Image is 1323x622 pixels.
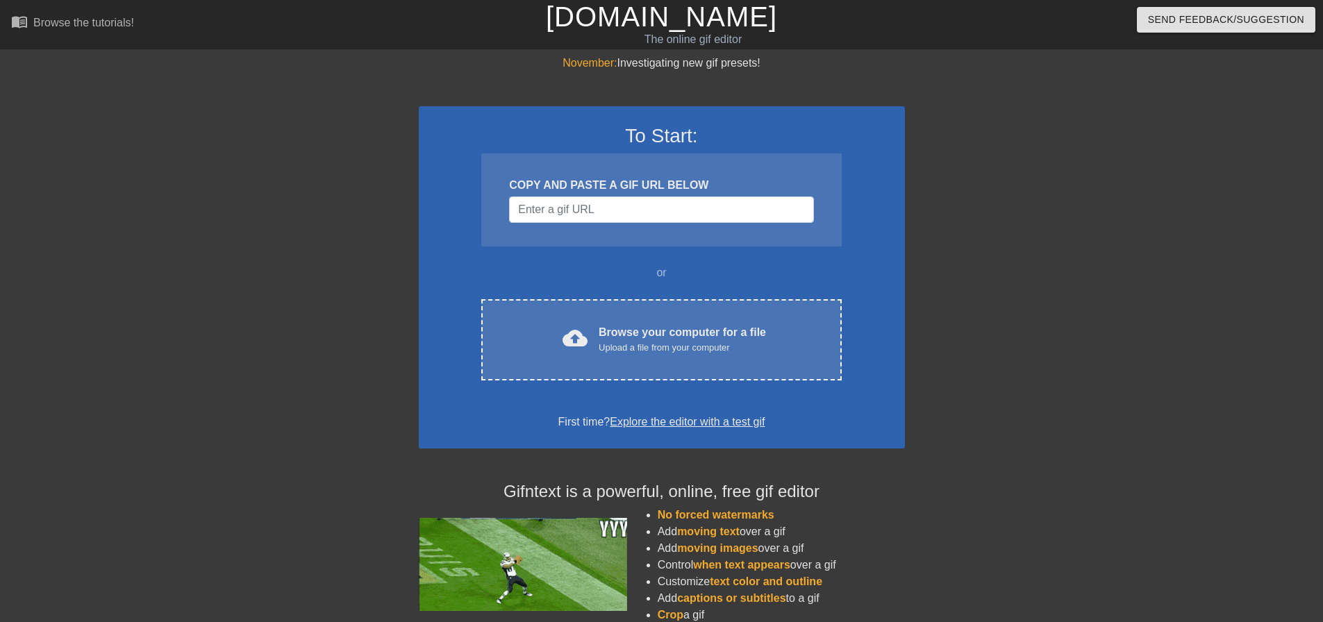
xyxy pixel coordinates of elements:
input: Username [509,196,813,223]
div: COPY AND PASTE A GIF URL BELOW [509,177,813,194]
div: Investigating new gif presets! [419,55,905,72]
span: cloud_upload [563,326,588,351]
span: Crop [658,609,683,621]
span: Send Feedback/Suggestion [1148,11,1304,28]
button: Send Feedback/Suggestion [1137,7,1315,33]
div: Browse the tutorials! [33,17,134,28]
span: text color and outline [710,575,822,587]
div: The online gif editor [448,31,938,48]
span: captions or subtitles [677,592,785,604]
li: Add over a gif [658,540,905,557]
span: moving images [677,542,758,554]
li: Customize [658,573,905,590]
span: No forced watermarks [658,509,774,521]
li: Add over a gif [658,523,905,540]
div: Upload a file from your computer [599,341,766,355]
div: or [455,264,869,281]
a: [DOMAIN_NAME] [546,1,777,32]
span: November: [563,57,617,69]
h3: To Start: [437,124,887,148]
span: when text appears [693,559,790,571]
a: Explore the editor with a test gif [610,416,765,428]
h4: Gifntext is a powerful, online, free gif editor [419,482,905,502]
li: Add to a gif [658,590,905,607]
li: Control over a gif [658,557,905,573]
span: moving text [677,526,740,537]
div: First time? [437,414,887,430]
a: Browse the tutorials! [11,13,134,35]
img: football_small.gif [419,518,627,611]
div: Browse your computer for a file [599,324,766,355]
span: menu_book [11,13,28,30]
